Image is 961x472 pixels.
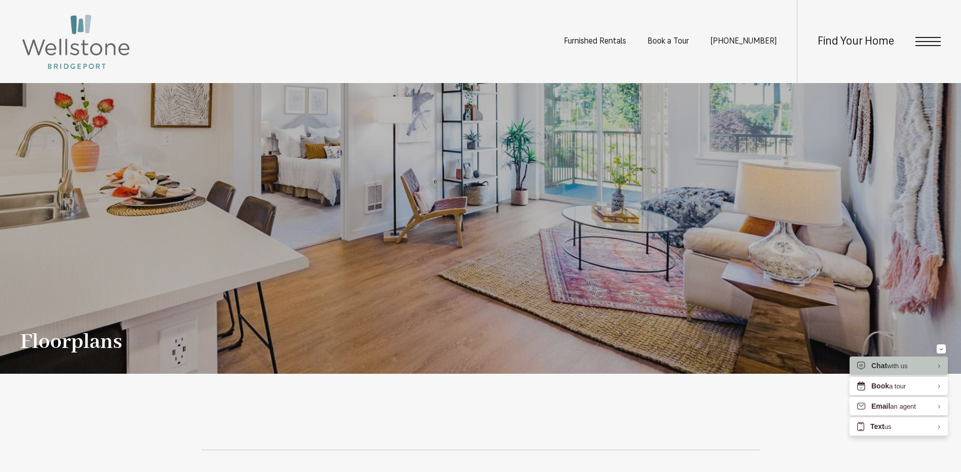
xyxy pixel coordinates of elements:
span: [PHONE_NUMBER] [710,37,777,46]
a: Furnished Rentals [564,37,626,46]
a: Find Your Home [818,36,894,48]
a: Call us at (253) 400-3144 [710,37,777,46]
img: Wellstone [20,13,132,71]
button: Open Menu [915,37,941,46]
h1: Floorplans [20,331,122,353]
a: Book a Tour [647,37,689,46]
